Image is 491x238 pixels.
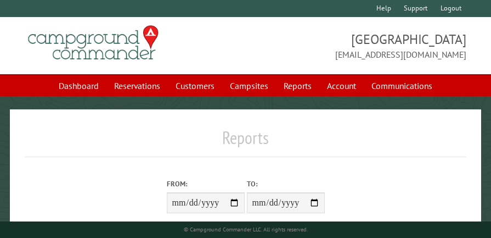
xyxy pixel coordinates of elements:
label: From: [167,179,245,189]
a: Account [320,75,363,96]
label: To: [247,179,325,189]
a: Reservations [108,75,167,96]
span: [GEOGRAPHIC_DATA] [EMAIL_ADDRESS][DOMAIN_NAME] [246,30,467,61]
a: Customers [169,75,221,96]
a: Reports [277,75,318,96]
img: Campground Commander [25,21,162,64]
a: Campsites [223,75,275,96]
a: Dashboard [52,75,105,96]
a: Communications [365,75,439,96]
h1: Reports [25,127,467,157]
small: © Campground Commander LLC. All rights reserved. [184,226,308,233]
